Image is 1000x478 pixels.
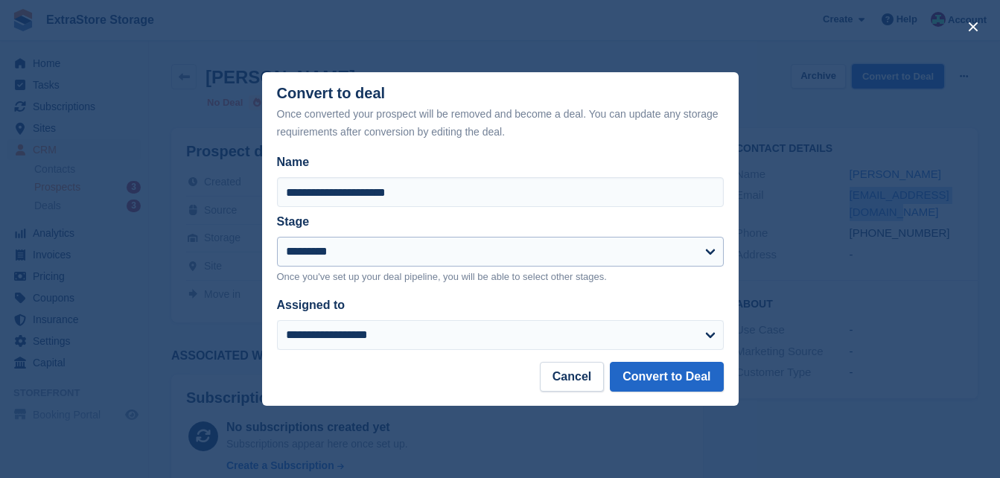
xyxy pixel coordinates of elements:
[277,215,310,228] label: Stage
[540,362,604,392] button: Cancel
[277,153,724,171] label: Name
[277,299,345,311] label: Assigned to
[961,15,985,39] button: close
[277,270,724,284] p: Once you've set up your deal pipeline, you will be able to select other stages.
[277,85,724,141] div: Convert to deal
[277,105,724,141] div: Once converted your prospect will be removed and become a deal. You can update any storage requir...
[610,362,723,392] button: Convert to Deal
